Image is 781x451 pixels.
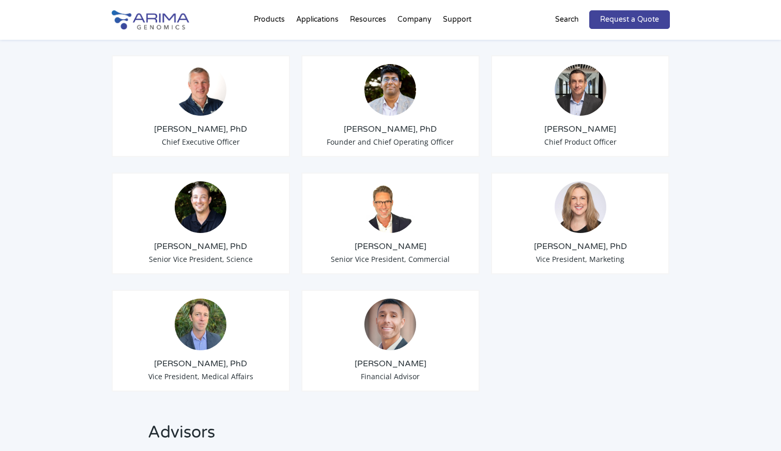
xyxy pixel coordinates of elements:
img: 19364919-cf75-45a2-a608-1b8b29f8b955.jpg [555,181,606,233]
img: David-Duvall-Headshot.jpg [364,181,416,233]
p: Search [555,13,579,26]
h3: [PERSON_NAME], PhD [500,241,661,252]
img: Arima-Genomics-logo [112,10,189,29]
img: Tom-Willis.jpg [175,64,226,116]
span: Founder and Chief Operating Officer [327,137,454,147]
span: Chief Executive Officer [162,137,240,147]
h3: [PERSON_NAME], PhD [120,241,282,252]
span: Senior Vice President, Commercial [331,254,450,264]
h3: [PERSON_NAME], PhD [310,123,471,135]
h3: [PERSON_NAME], PhD [120,123,282,135]
img: A.-Seltser-Headshot.jpeg [364,299,416,350]
a: Request a Quote [589,10,670,29]
img: 1632501909860.jpeg [175,299,226,350]
h3: [PERSON_NAME] [500,123,661,135]
h3: [PERSON_NAME] [310,358,471,369]
h3: [PERSON_NAME], PhD [120,358,282,369]
img: Anthony-Schmitt_Arima-Genomics.png [175,181,226,233]
h3: [PERSON_NAME] [310,241,471,252]
span: Senior Vice President, Science [149,254,253,264]
span: Vice President, Medical Affairs [148,371,253,381]
span: Chief Product Officer [544,137,617,147]
span: Vice President, Marketing [536,254,624,264]
img: Chris-Roberts.jpg [555,64,606,116]
img: Sid-Selvaraj_Arima-Genomics.png [364,64,416,116]
span: Financial Advisor [361,371,420,381]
